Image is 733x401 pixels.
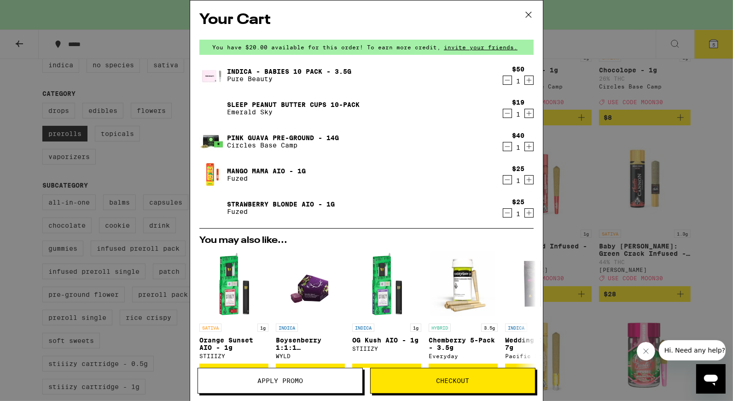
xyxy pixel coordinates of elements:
iframe: Button to launch messaging window [696,364,726,394]
p: INDICA [352,324,374,332]
span: Apply Promo [257,377,303,384]
p: Wedding Cake - 7g [505,336,574,351]
img: Strawberry Blonde AIO - 1g [199,195,225,221]
button: Increment [524,76,534,85]
div: 1 [512,77,524,85]
a: Open page for Chemberry 5-Pack - 3.5g from Everyday [429,250,498,364]
a: SLEEP Peanut Butter Cups 10-Pack [227,101,360,108]
div: Pacific Stone [505,353,574,359]
button: Increment [524,109,534,118]
span: Checkout [436,377,470,384]
button: Add to bag [429,364,498,379]
div: $25 [512,198,524,206]
img: STIIIZY - Orange Sunset AIO - 1g [199,250,268,319]
p: INDICA [276,324,298,332]
button: Increment [524,208,534,218]
button: Add to bag [505,364,574,379]
p: Chemberry 5-Pack - 3.5g [429,336,498,351]
h2: You may also like... [199,236,534,245]
img: Pink Guava Pre-Ground - 14g [199,129,225,154]
button: Increment [524,142,534,151]
p: 3.5g [481,324,498,332]
p: OG Kush AIO - 1g [352,336,421,344]
div: 1 [512,111,524,118]
button: Decrement [503,142,512,151]
div: WYLD [276,353,345,359]
img: Pacific Stone - Wedding Cake - 7g [505,250,574,319]
button: Checkout [370,368,535,394]
iframe: Message from company [659,340,726,360]
a: Open page for OG Kush AIO - 1g from STIIIZY [352,250,421,364]
p: 1g [257,324,268,332]
a: Open page for Orange Sunset AIO - 1g from STIIIZY [199,250,268,364]
button: Decrement [503,208,512,218]
img: STIIIZY - OG Kush AIO - 1g [352,250,421,319]
a: Indica - Babies 10 Pack - 3.5g [227,68,351,75]
p: Orange Sunset AIO - 1g [199,336,268,351]
button: Increment [524,175,534,184]
div: 1 [512,210,524,218]
button: Add to bag [199,364,268,379]
p: SATIVA [199,324,221,332]
div: STIIIZY [352,346,421,352]
button: Add to bag [276,364,345,379]
button: Add to bag [352,364,421,379]
div: $25 [512,165,524,172]
div: You have $20.00 available for this order! To earn more credit,invite your friends. [199,40,534,55]
span: invite your friends. [441,44,521,50]
p: Boysenberry 1:1:1 THC:CBD:CBN Gummies [276,336,345,351]
p: 1g [410,324,421,332]
p: Circles Base Camp [227,142,339,149]
a: Mango Mama AIO - 1g [227,167,306,175]
img: WYLD - Boysenberry 1:1:1 THC:CBD:CBN Gummies [285,250,335,319]
span: You have $20.00 available for this order! To earn more credit, [212,44,441,50]
div: 1 [512,144,524,151]
div: $40 [512,132,524,139]
div: $50 [512,65,524,73]
p: INDICA [505,324,527,332]
a: Pink Guava Pre-Ground - 14g [227,134,339,142]
iframe: Close message [637,342,655,360]
img: Indica - Babies 10 Pack - 3.5g [199,62,225,88]
button: Decrement [503,109,512,118]
p: Emerald Sky [227,108,360,116]
div: Everyday [429,353,498,359]
img: SLEEP Peanut Butter Cups 10-Pack [199,95,225,121]
p: HYBRID [429,324,451,332]
div: STIIIZY [199,353,268,359]
p: Pure Beauty [227,75,351,83]
button: Decrement [503,76,512,85]
img: Mango Mama AIO - 1g [199,162,225,188]
p: Fuzed [227,208,335,215]
a: Strawberry Blonde AIO - 1g [227,200,335,208]
a: Open page for Wedding Cake - 7g from Pacific Stone [505,250,574,364]
p: Fuzed [227,175,306,182]
button: Decrement [503,175,512,184]
a: Open page for Boysenberry 1:1:1 THC:CBD:CBN Gummies from WYLD [276,250,345,364]
h2: Your Cart [199,10,534,30]
div: 1 [512,177,524,184]
img: Everyday - Chemberry 5-Pack - 3.5g [429,250,498,319]
button: Apply Promo [198,368,363,394]
div: $19 [512,99,524,106]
